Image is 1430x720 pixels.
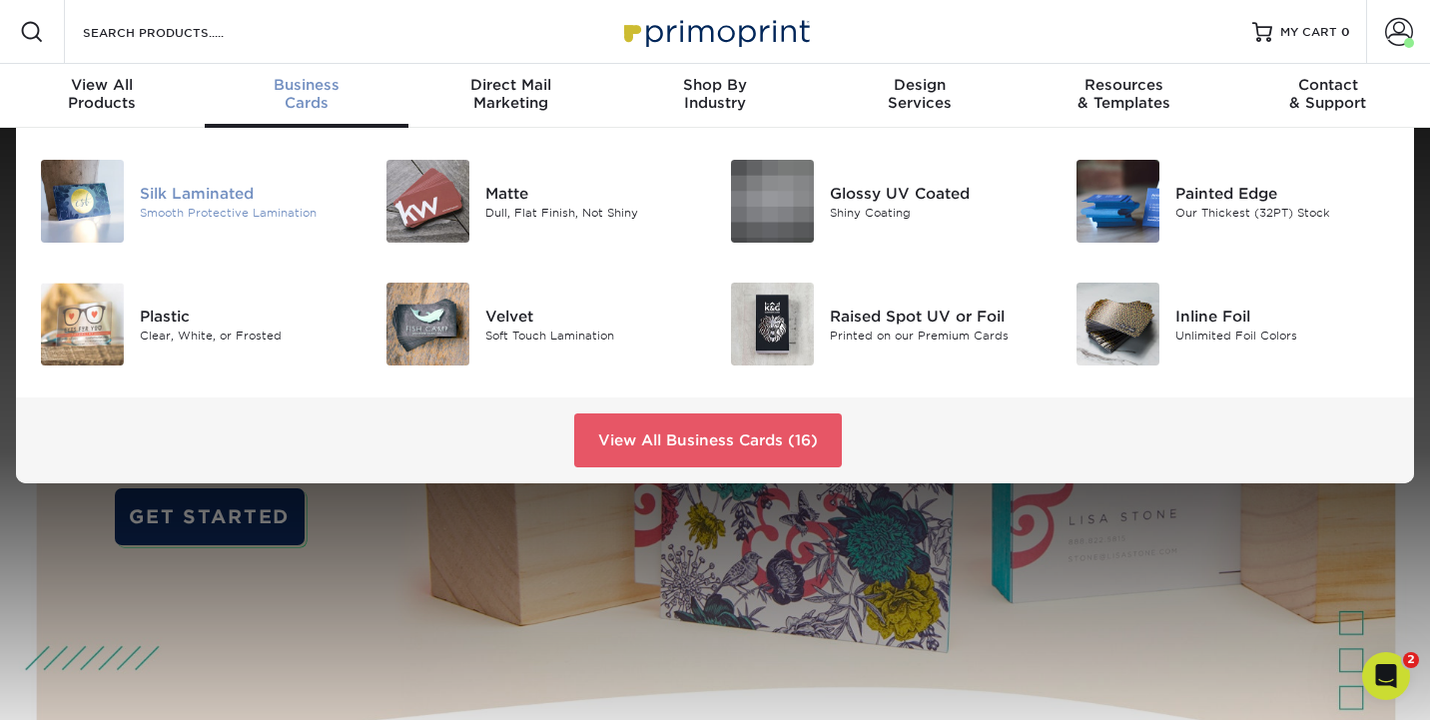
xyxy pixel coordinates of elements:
span: Business [205,76,409,94]
iframe: Intercom live chat [1362,652,1410,700]
span: Contact [1225,76,1430,94]
img: Glossy UV Coated Business Cards [731,160,814,243]
a: Velvet Business Cards Velvet Soft Touch Lamination [385,275,701,373]
a: Inline Foil Business Cards Inline Foil Unlimited Foil Colors [1075,275,1391,373]
a: Resources& Templates [1022,64,1226,128]
div: Dull, Flat Finish, Not Shiny [485,204,700,221]
img: Silk Laminated Business Cards [41,160,124,243]
a: Direct MailMarketing [408,64,613,128]
a: Shop ByIndustry [613,64,818,128]
span: Design [817,76,1022,94]
span: 2 [1403,652,1419,668]
a: Matte Business Cards Matte Dull, Flat Finish, Not Shiny [385,152,701,251]
input: SEARCH PRODUCTS..... [81,20,276,44]
img: Matte Business Cards [386,160,469,243]
a: Contact& Support [1225,64,1430,128]
a: BusinessCards [205,64,409,128]
span: Shop By [613,76,818,94]
div: Soft Touch Lamination [485,327,700,344]
div: Inline Foil [1175,305,1390,327]
div: Printed on our Premium Cards [830,327,1045,344]
div: Industry [613,76,818,112]
div: Painted Edge [1175,182,1390,204]
div: & Templates [1022,76,1226,112]
span: 0 [1341,25,1350,39]
a: Raised Spot UV or Foil Business Cards Raised Spot UV or Foil Printed on our Premium Cards [730,275,1046,373]
img: Painted Edge Business Cards [1076,160,1159,243]
a: Painted Edge Business Cards Painted Edge Our Thickest (32PT) Stock [1075,152,1391,251]
div: Our Thickest (32PT) Stock [1175,204,1390,221]
img: Raised Spot UV or Foil Business Cards [731,283,814,365]
a: DesignServices [817,64,1022,128]
span: Direct Mail [408,76,613,94]
a: Silk Laminated Business Cards Silk Laminated Smooth Protective Lamination [40,152,356,251]
div: Services [817,76,1022,112]
div: Smooth Protective Lamination [140,204,355,221]
div: Velvet [485,305,700,327]
div: Matte [485,182,700,204]
div: Shiny Coating [830,204,1045,221]
span: Resources [1022,76,1226,94]
div: Marketing [408,76,613,112]
a: Glossy UV Coated Business Cards Glossy UV Coated Shiny Coating [730,152,1046,251]
div: Silk Laminated [140,182,355,204]
div: Raised Spot UV or Foil [830,305,1045,327]
span: MY CART [1280,24,1337,41]
img: Velvet Business Cards [386,283,469,365]
a: View All Business Cards (16) [574,413,842,467]
div: Glossy UV Coated [830,182,1045,204]
img: Primoprint [615,10,815,53]
img: Inline Foil Business Cards [1076,283,1159,365]
div: & Support [1225,76,1430,112]
div: Unlimited Foil Colors [1175,327,1390,344]
div: Clear, White, or Frosted [140,327,355,344]
a: Plastic Business Cards Plastic Clear, White, or Frosted [40,275,356,373]
div: Cards [205,76,409,112]
img: Plastic Business Cards [41,283,124,365]
div: Plastic [140,305,355,327]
